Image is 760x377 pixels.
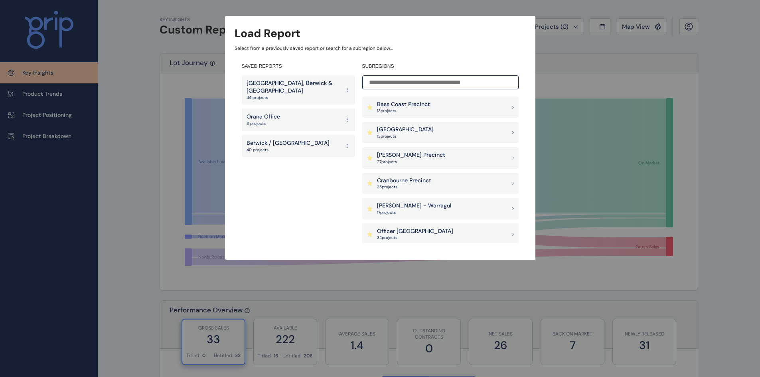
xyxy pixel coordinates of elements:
[247,139,330,147] p: Berwick / [GEOGRAPHIC_DATA]
[362,63,519,70] h4: SUBREGIONS
[377,126,434,134] p: [GEOGRAPHIC_DATA]
[235,45,526,52] p: Select from a previously saved report or search for a subregion below...
[242,63,355,70] h4: SAVED REPORTS
[377,108,430,114] p: 13 project s
[247,147,330,153] p: 40 projects
[377,134,434,139] p: 13 project s
[247,79,340,95] p: [GEOGRAPHIC_DATA], Berwick & [GEOGRAPHIC_DATA]
[377,202,451,210] p: [PERSON_NAME] - Warragul
[377,227,453,235] p: Officer [GEOGRAPHIC_DATA]
[235,26,300,41] h3: Load Report
[377,101,430,109] p: Bass Coast Precinct
[377,210,451,215] p: 17 project s
[377,177,431,185] p: Cranbourne Precinct
[247,95,340,101] p: 44 projects
[377,159,445,165] p: 27 project s
[377,151,445,159] p: [PERSON_NAME] Precinct
[247,113,280,121] p: Orana Office
[247,121,280,126] p: 3 projects
[377,235,453,241] p: 35 project s
[377,184,431,190] p: 35 project s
